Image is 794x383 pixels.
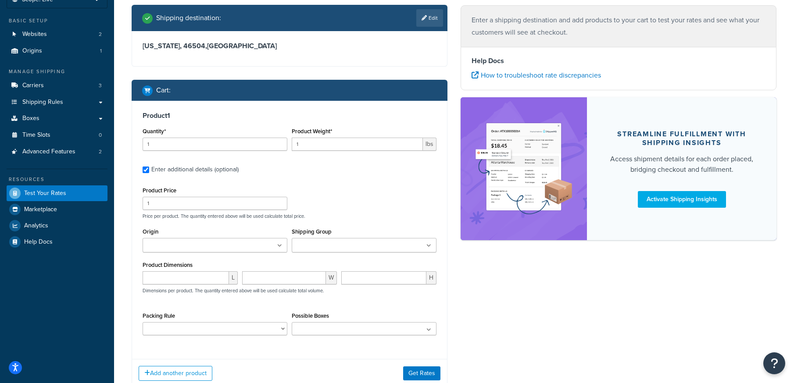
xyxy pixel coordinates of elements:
a: Websites2 [7,26,107,43]
label: Product Price [143,187,176,194]
span: Advanced Features [22,148,75,156]
span: L [229,271,238,284]
label: Product Dimensions [143,262,193,268]
h3: [US_STATE], 46504 , [GEOGRAPHIC_DATA] [143,42,436,50]
li: Websites [7,26,107,43]
li: Carriers [7,78,107,94]
a: Help Docs [7,234,107,250]
a: Marketplace [7,202,107,217]
a: Edit [416,9,443,27]
span: Test Your Rates [24,190,66,197]
span: W [326,271,337,284]
button: Open Resource Center [763,352,785,374]
span: Carriers [22,82,44,89]
span: Boxes [22,115,39,122]
a: How to troubleshoot rate discrepancies [472,70,601,80]
span: 2 [99,31,102,38]
button: Get Rates [403,366,440,380]
a: Test Your Rates [7,185,107,201]
li: Origins [7,43,107,59]
span: 0 [99,131,102,139]
img: feature-image-si-e24932ea9b9fcd0ff835db86be1ff8d589347e8876e1638d903ea230a36726be.png [474,110,574,227]
h4: Help Docs [472,56,765,66]
h2: Shipping destination : [156,14,221,22]
span: Websites [22,31,47,38]
span: Time Slots [22,131,50,139]
div: Basic Setup [7,17,107,25]
label: Packing Rule [143,312,175,319]
a: Origins1 [7,43,107,59]
label: Possible Boxes [292,312,329,319]
button: Add another product [139,366,212,381]
a: Advanced Features2 [7,144,107,160]
h3: Product 1 [143,111,436,120]
a: Analytics [7,218,107,234]
label: Origin [143,228,158,235]
p: Enter a shipping destination and add products to your cart to test your rates and see what your c... [472,14,765,39]
span: Shipping Rules [22,99,63,106]
a: Boxes [7,110,107,127]
div: Resources [7,176,107,183]
label: Product Weight* [292,128,332,135]
li: Time Slots [7,127,107,143]
span: Marketplace [24,206,57,213]
div: Streamline Fulfillment with Shipping Insights [608,130,755,147]
span: lbs [423,138,436,151]
h2: Cart : [156,86,171,94]
input: 0.0 [143,138,287,151]
a: Activate Shipping Insights [638,191,726,208]
span: 3 [99,82,102,89]
span: 1 [100,47,102,55]
input: Enter additional details (optional) [143,167,149,173]
span: H [426,271,436,284]
input: 0.00 [292,138,423,151]
p: Dimensions per product. The quantity entered above will be used calculate total volume. [140,287,324,294]
label: Quantity* [143,128,166,135]
div: Enter additional details (optional) [151,163,239,176]
a: Shipping Rules [7,94,107,110]
span: 2 [99,148,102,156]
div: Access shipment details for each order placed, bridging checkout and fulfillment. [608,154,755,175]
a: Time Slots0 [7,127,107,143]
span: Origins [22,47,42,55]
div: Manage Shipping [7,68,107,75]
a: Carriers3 [7,78,107,94]
label: Shipping Group [292,228,332,235]
li: Advanced Features [7,144,107,160]
span: Analytics [24,222,48,230]
p: Price per product. The quantity entered above will be used calculate total price. [140,213,439,219]
span: Help Docs [24,238,53,246]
